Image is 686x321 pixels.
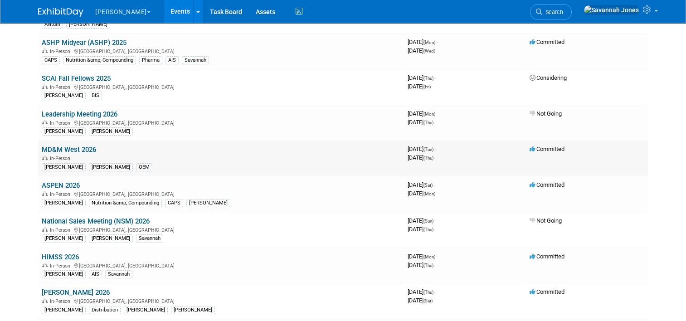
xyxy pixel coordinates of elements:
[435,288,436,295] span: -
[423,191,435,196] span: (Mon)
[530,39,564,45] span: Committed
[42,199,86,207] div: [PERSON_NAME]
[136,234,163,243] div: Savannah
[408,262,433,268] span: [DATE]
[182,56,209,64] div: Savannah
[50,298,73,304] span: In-Person
[42,298,48,303] img: In-Person Event
[136,163,152,171] div: OEM
[42,163,86,171] div: [PERSON_NAME]
[42,156,48,160] img: In-Person Event
[42,92,86,100] div: [PERSON_NAME]
[165,199,183,207] div: CAPS
[42,288,110,297] a: [PERSON_NAME] 2026
[530,288,564,295] span: Committed
[42,226,400,233] div: [GEOGRAPHIC_DATA], [GEOGRAPHIC_DATA]
[530,146,564,152] span: Committed
[42,253,79,261] a: HIMSS 2026
[435,74,436,81] span: -
[42,146,96,154] a: MD&M West 2026
[584,5,639,15] img: Savannah Jones
[50,227,73,233] span: In-Person
[408,190,435,197] span: [DATE]
[408,110,438,117] span: [DATE]
[437,39,438,45] span: -
[423,76,433,81] span: (Thu)
[42,119,400,126] div: [GEOGRAPHIC_DATA], [GEOGRAPHIC_DATA]
[530,217,562,224] span: Not Going
[423,263,433,268] span: (Thu)
[42,191,48,196] img: In-Person Event
[50,156,73,161] span: In-Person
[42,110,117,118] a: Leadership Meeting 2026
[408,217,436,224] span: [DATE]
[89,92,102,100] div: BIS
[42,56,60,64] div: CAPS
[42,47,400,54] div: [GEOGRAPHIC_DATA], [GEOGRAPHIC_DATA]
[408,146,436,152] span: [DATE]
[42,83,400,90] div: [GEOGRAPHIC_DATA], [GEOGRAPHIC_DATA]
[50,191,73,197] span: In-Person
[434,181,435,188] span: -
[423,290,433,295] span: (Thu)
[542,9,563,15] span: Search
[408,47,435,54] span: [DATE]
[408,74,436,81] span: [DATE]
[50,263,73,269] span: In-Person
[38,8,83,17] img: ExhibitDay
[42,120,48,125] img: In-Person Event
[66,20,110,29] div: [PERSON_NAME]
[42,297,400,304] div: [GEOGRAPHIC_DATA], [GEOGRAPHIC_DATA]
[124,306,168,314] div: [PERSON_NAME]
[42,74,111,83] a: SCAI Fall Fellows 2025
[408,181,435,188] span: [DATE]
[42,227,48,232] img: In-Person Event
[408,288,436,295] span: [DATE]
[408,154,433,161] span: [DATE]
[423,183,433,188] span: (Sat)
[42,20,63,29] div: Avitum
[530,253,564,260] span: Committed
[530,181,564,188] span: Committed
[42,39,126,47] a: ASHP Midyear (ASHP) 2025
[408,297,433,304] span: [DATE]
[437,110,438,117] span: -
[89,163,133,171] div: [PERSON_NAME]
[423,84,431,89] span: (Fri)
[435,146,436,152] span: -
[530,4,572,20] a: Search
[530,110,562,117] span: Not Going
[42,217,150,225] a: National Sales Meeting (NSM) 2026
[423,40,435,45] span: (Mon)
[165,56,179,64] div: AIS
[423,156,433,160] span: (Thu)
[50,84,73,90] span: In-Person
[42,262,400,269] div: [GEOGRAPHIC_DATA], [GEOGRAPHIC_DATA]
[42,190,400,197] div: [GEOGRAPHIC_DATA], [GEOGRAPHIC_DATA]
[42,49,48,53] img: In-Person Event
[42,84,48,89] img: In-Person Event
[42,127,86,136] div: [PERSON_NAME]
[105,270,132,278] div: Savannah
[50,49,73,54] span: In-Person
[42,306,86,314] div: [PERSON_NAME]
[63,56,136,64] div: Nutrition &amp; Compounding
[423,254,435,259] span: (Mon)
[50,120,73,126] span: In-Person
[423,112,435,117] span: (Mon)
[423,120,433,125] span: (Thu)
[89,199,162,207] div: Nutrition &amp; Compounding
[408,226,433,233] span: [DATE]
[408,119,433,126] span: [DATE]
[423,147,433,152] span: (Tue)
[42,181,80,190] a: ASPEN 2026
[408,39,438,45] span: [DATE]
[423,49,435,53] span: (Wed)
[435,217,436,224] span: -
[89,234,133,243] div: [PERSON_NAME]
[89,270,102,278] div: AIS
[423,298,433,303] span: (Sat)
[139,56,162,64] div: Pharma
[42,234,86,243] div: [PERSON_NAME]
[42,270,86,278] div: [PERSON_NAME]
